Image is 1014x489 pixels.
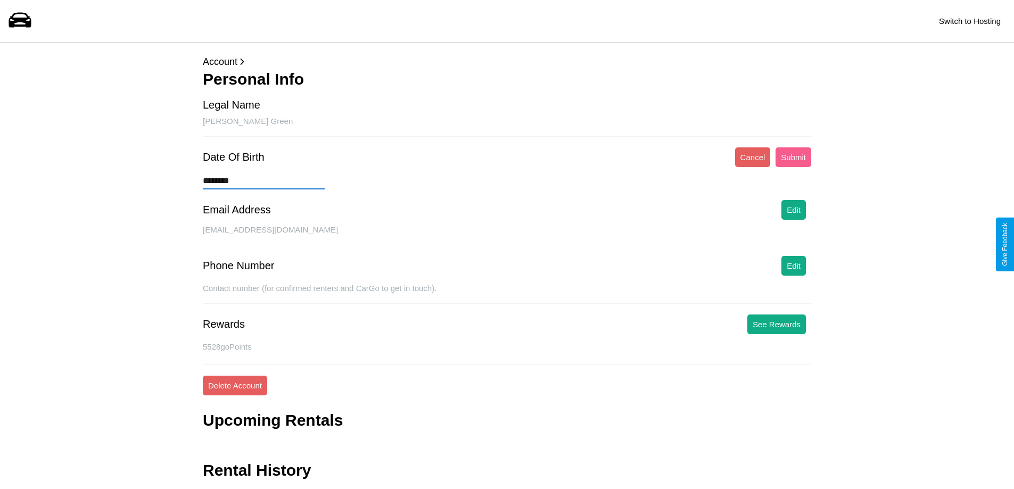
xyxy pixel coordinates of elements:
div: Legal Name [203,99,260,111]
div: Give Feedback [1001,223,1009,266]
button: Delete Account [203,376,267,395]
h3: Rental History [203,461,311,479]
p: Account [203,53,811,70]
div: [EMAIL_ADDRESS][DOMAIN_NAME] [203,225,811,245]
div: [PERSON_NAME] Green [203,117,811,137]
button: Cancel [735,147,771,167]
p: 5528 goPoints [203,339,811,354]
button: Switch to Hosting [934,11,1006,31]
div: Contact number (for confirmed renters and CarGo to get in touch). [203,284,811,304]
button: Edit [781,200,806,220]
div: Phone Number [203,260,275,272]
div: Email Address [203,204,271,216]
button: Edit [781,256,806,276]
div: Rewards [203,318,245,330]
div: Date Of Birth [203,151,265,163]
button: Submit [776,147,811,167]
button: See Rewards [747,314,806,334]
h3: Personal Info [203,70,811,88]
h3: Upcoming Rentals [203,411,343,429]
